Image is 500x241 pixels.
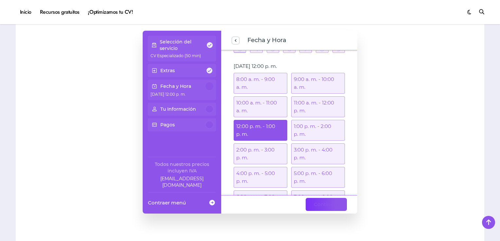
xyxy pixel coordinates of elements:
a: Company email: ayuda@elhadadelasvacantes.com [148,175,216,188]
a: Inicio [16,3,36,21]
div: 9:00 a. m. - 10:00 a. m. [291,73,345,94]
span: Fecha y Hora [247,36,286,45]
p: Fecha y Hora [160,83,191,89]
div: 5:00 p. m. - 6:00 p. m. [291,167,345,188]
a: ¡Optimizamos tu CV! [84,3,137,21]
p: Pagos [160,121,175,128]
span: [DATE] 12:00 p. m. [151,92,186,97]
span: Contraer menú [148,199,186,206]
p: Tu Información [160,106,196,112]
span: Continuar [314,201,339,208]
div: 4:00 p. m. - 5:00 p. m. [234,167,287,188]
div: [DATE] 12:00 p. m. [232,62,347,70]
div: 11:00 a. m. - 12:00 p. m. [291,96,345,117]
div: 6:00 p. m. - 7:00 p. m. [234,190,287,211]
div: 12:00 p. m. - 1:00 p. m. [234,120,287,141]
span: CV Especializado (50 min) [151,53,201,58]
button: previous step [232,37,240,44]
p: Extras [160,67,175,74]
div: 2:00 p. m. - 3:00 p. m. [234,143,287,164]
div: Todos nuestros precios incluyen IVA [148,161,216,174]
div: 1:00 p. m. - 2:00 p. m. [291,120,345,141]
div: 10:00 a. m. - 11:00 a. m. [234,96,287,117]
div: 7:00 p. m. - 8:00 p. m. [291,190,345,211]
div: 3:00 p. m. - 4:00 p. m. [291,143,345,164]
p: Selección del servicio [160,39,206,52]
div: 8:00 a. m. - 9:00 a. m. [234,73,287,94]
button: Continuar [306,198,347,211]
a: Recursos gratuitos [36,3,84,21]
